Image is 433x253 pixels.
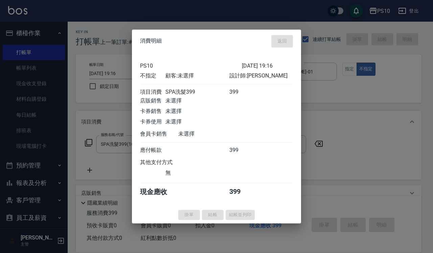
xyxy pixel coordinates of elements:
[165,108,229,115] div: 未選擇
[140,118,165,125] div: 卡券使用
[229,72,293,79] div: 設計師: [PERSON_NAME]
[229,147,255,154] div: 399
[165,169,229,177] div: 無
[140,63,242,69] div: PS10
[140,97,165,105] div: 店販銷售
[140,147,165,154] div: 應付帳款
[165,97,229,105] div: 未選擇
[140,38,162,45] span: 消費明細
[229,187,255,197] div: 399
[165,118,229,125] div: 未選擇
[140,72,165,79] div: 不指定
[242,63,293,69] div: [DATE] 19:16
[140,131,178,138] div: 會員卡銷售
[140,187,178,197] div: 現金應收
[229,89,255,96] div: 399
[140,159,191,166] div: 其他支付方式
[165,72,229,79] div: 顧客: 未選擇
[140,89,165,96] div: 項目消費
[140,108,165,115] div: 卡券銷售
[165,89,229,96] div: SPA洗髮399
[178,131,242,138] div: 未選擇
